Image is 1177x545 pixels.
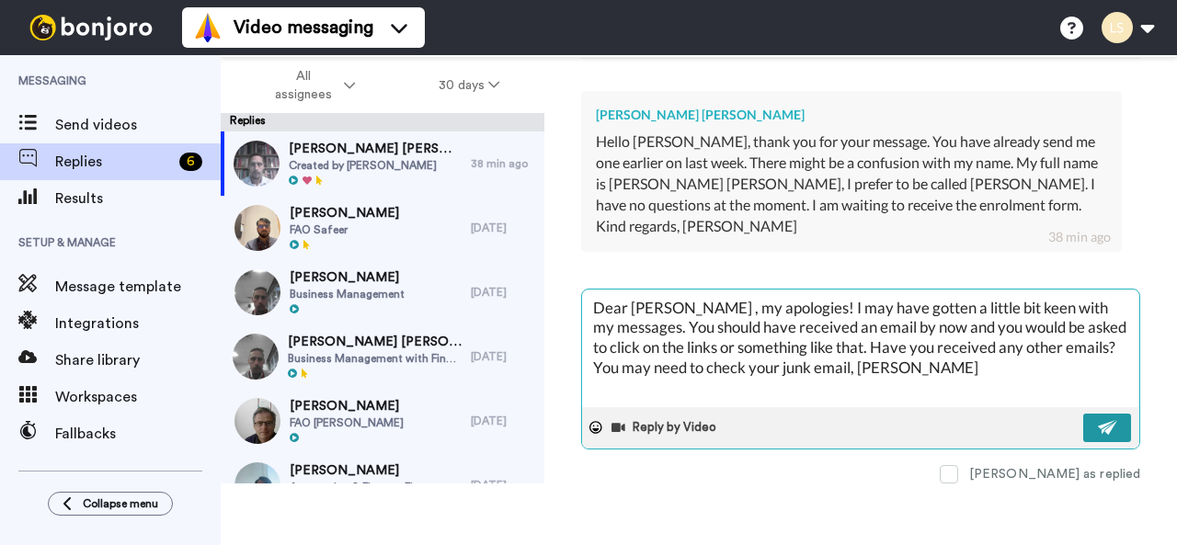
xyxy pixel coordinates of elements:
a: [PERSON_NAME]FAO Safeer[DATE] [221,196,544,260]
button: Reply by Video [610,414,722,441]
div: [DATE] [471,285,535,300]
a: [PERSON_NAME]Accounting & Finance Firm[DATE] [221,453,544,517]
img: d6865295-d892-443c-bbe6-914aec8a913f-thumb.jpg [234,462,280,508]
div: Hello [PERSON_NAME], thank you for your message. You have already send me one earlier on last wee... [596,131,1107,236]
span: Integrations [55,312,221,335]
div: 38 min ago [1048,228,1111,246]
img: vm-color.svg [193,13,223,42]
span: [PERSON_NAME] [290,204,399,222]
img: 170574e9-a9ab-4d2d-a55e-6a97070ed3c1-thumb.jpg [234,141,280,187]
img: 6adbba6a-f3b0-4389-b85b-8b93a01c1b2d-thumb.jpg [234,269,280,315]
button: 30 days [397,69,542,102]
span: Collapse menu [83,496,158,511]
a: [PERSON_NAME] [PERSON_NAME]Created by [PERSON_NAME]38 min ago [221,131,544,196]
span: [PERSON_NAME] [290,268,405,287]
div: Replies [221,113,544,131]
div: [DATE] [471,349,535,364]
span: [PERSON_NAME] [PERSON_NAME] [288,333,462,351]
span: FAO [PERSON_NAME] [290,415,404,430]
button: Collapse menu [48,492,173,516]
span: Share library [55,349,221,371]
span: Accounting & Finance Firm [290,480,427,494]
span: All assignees [266,67,340,104]
img: send-white.svg [1098,420,1118,435]
div: [DATE] [471,221,535,235]
div: [DATE] [471,478,535,493]
span: Message template [55,276,221,298]
span: Send videos [55,114,221,136]
span: Replies [55,151,172,173]
span: Fallbacks [55,423,221,445]
span: Business Management with Finance with Foundation Year [288,351,462,366]
img: bj-logo-header-white.svg [22,15,160,40]
div: [DATE] [471,414,535,428]
textarea: Dear [PERSON_NAME] , my apologies! I may have gotten a little bit keen with my messages. You shou... [582,290,1139,407]
div: [PERSON_NAME] [PERSON_NAME] [596,106,1107,124]
button: All assignees [224,60,397,111]
a: [PERSON_NAME]Business Management[DATE] [221,260,544,324]
span: [PERSON_NAME] [290,461,427,480]
span: Created by [PERSON_NAME] [289,158,462,173]
div: 38 min ago [471,156,535,171]
span: [PERSON_NAME] [PERSON_NAME] [289,140,462,158]
span: [PERSON_NAME] [290,397,404,415]
span: FAO Safeer [290,222,399,237]
img: e26b7a27-0316-4250-a9fb-25c8832eed59-thumb.jpg [233,334,279,380]
span: Workspaces [55,386,221,408]
a: [PERSON_NAME] [PERSON_NAME]Business Management with Finance with Foundation Year[DATE] [221,324,544,389]
span: Results [55,187,221,210]
img: d27e7bd3-3bc2-4543-b04b-7eadcaccd1f8-thumb.jpg [234,205,280,251]
div: [PERSON_NAME] as replied [969,465,1140,483]
span: Business Management [290,287,405,301]
img: a229f216-5566-4dbb-8b6f-35fc909343d4-thumb.jpg [234,398,280,444]
span: Video messaging [234,15,373,40]
div: 6 [179,153,202,171]
a: [PERSON_NAME]FAO [PERSON_NAME][DATE] [221,389,544,453]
